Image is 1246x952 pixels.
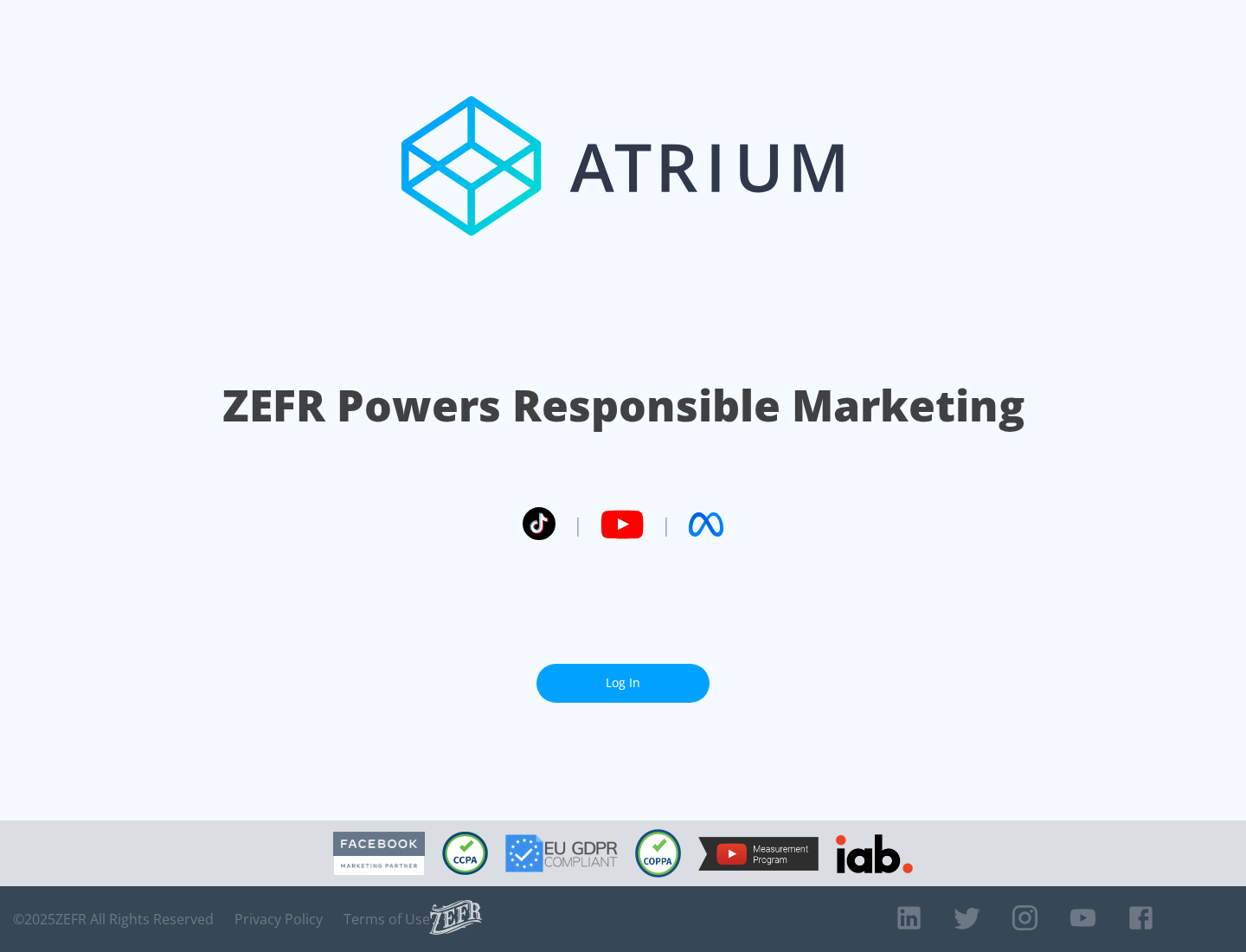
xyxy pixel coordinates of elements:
a: Log In [536,664,710,703]
img: GDPR Compliant [505,834,618,872]
img: COPPA Compliant [635,829,681,878]
span: | [573,511,583,537]
img: CCPA Compliant [442,832,488,875]
span: | [661,511,671,537]
img: YouTube Measurement Program [698,837,819,871]
h1: ZEFR Powers Responsible Marketing [222,376,1024,435]
a: Terms of Use [344,910,430,928]
span: © 2025 ZEFR All Rights Reserved [13,910,214,928]
a: Privacy Policy [234,910,323,928]
img: Facebook Marketing Partner [333,832,425,876]
img: IAB [836,834,913,873]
